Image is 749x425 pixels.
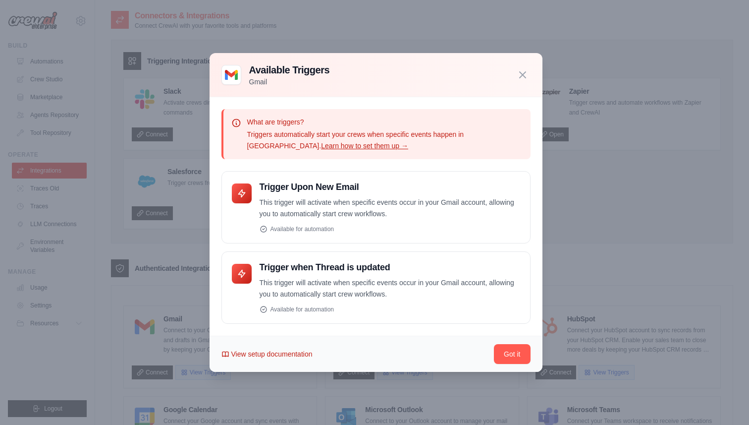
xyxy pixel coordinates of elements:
button: Got it [494,344,530,364]
p: This trigger will activate when specific events occur in your Gmail account, allowing you to auto... [260,277,520,300]
img: Gmail [221,65,241,85]
p: What are triggers? [247,117,523,127]
p: Triggers automatically start your crews when specific events happen in [GEOGRAPHIC_DATA]. [247,129,523,152]
span: View setup documentation [231,349,313,359]
a: View setup documentation [221,349,313,359]
h3: Available Triggers [249,63,330,77]
p: Gmail [249,77,330,87]
div: Available for automation [260,305,520,313]
h4: Trigger Upon New Email [260,182,520,193]
div: Available for automation [260,225,520,233]
h4: Trigger when Thread is updated [260,262,520,273]
a: Learn how to set them up → [321,142,408,150]
p: This trigger will activate when specific events occur in your Gmail account, allowing you to auto... [260,197,520,220]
